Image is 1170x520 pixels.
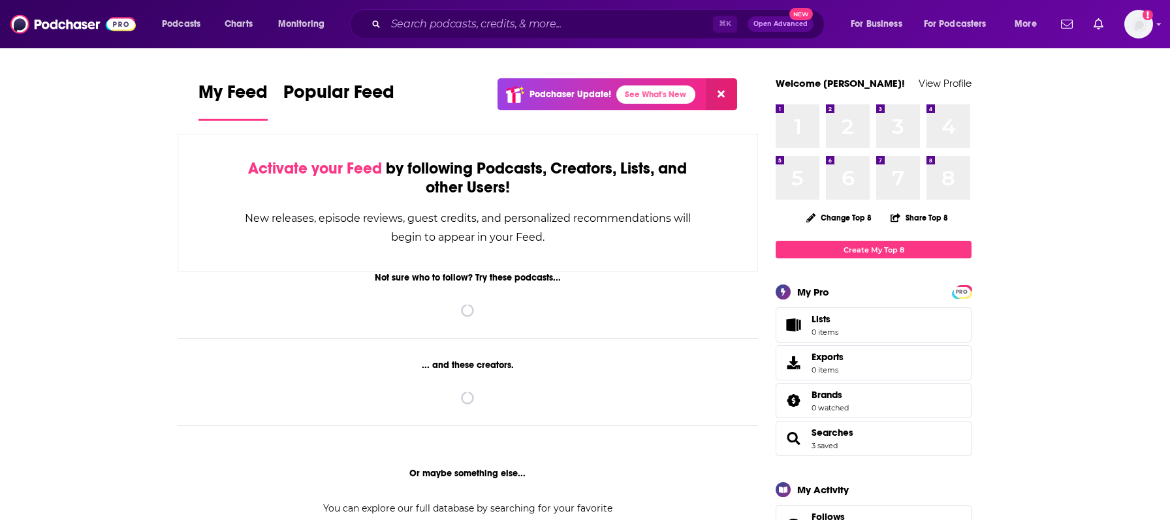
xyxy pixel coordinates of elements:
a: Welcome [PERSON_NAME]! [776,77,905,89]
a: Show notifications dropdown [1088,13,1109,35]
a: See What's New [616,85,695,104]
div: My Activity [797,483,849,496]
span: Exports [812,351,844,363]
button: open menu [915,14,1005,35]
button: Open AdvancedNew [748,16,814,32]
button: open menu [153,14,217,35]
p: Podchaser Update! [530,89,611,100]
div: by following Podcasts, Creators, Lists, and other Users! [244,159,692,197]
button: Change Top 8 [798,209,879,226]
button: open menu [269,14,341,35]
div: New releases, episode reviews, guest credits, and personalized recommendations will begin to appe... [244,209,692,247]
span: Lists [812,313,830,325]
span: For Podcasters [924,15,987,33]
span: Searches [776,421,972,456]
span: Logged in as sashagoldin [1124,10,1153,38]
span: Popular Feed [283,81,394,111]
a: Show notifications dropdown [1056,13,1078,35]
span: ⌘ K [713,16,737,33]
button: Share Top 8 [890,205,949,230]
button: Show profile menu [1124,10,1153,38]
a: 3 saved [812,441,838,450]
a: Charts [216,14,261,35]
input: Search podcasts, credits, & more... [386,14,713,35]
svg: Add a profile image [1143,10,1153,20]
div: Not sure who to follow? Try these podcasts... [178,272,758,283]
span: PRO [954,287,970,297]
span: Monitoring [278,15,324,33]
button: open menu [842,14,919,35]
div: My Pro [797,286,829,298]
div: ... and these creators. [178,359,758,371]
a: Popular Feed [283,81,394,121]
img: User Profile [1124,10,1153,38]
a: Create My Top 8 [776,241,972,258]
span: Podcasts [162,15,200,33]
div: Search podcasts, credits, & more... [362,9,837,39]
a: View Profile [919,77,972,89]
button: open menu [1005,14,1053,35]
span: Brands [812,389,842,401]
a: Searches [780,429,806,448]
span: My Feed [198,81,268,111]
span: Brands [776,383,972,418]
a: Exports [776,345,972,380]
span: New [789,8,813,20]
span: Lists [780,316,806,334]
img: Podchaser - Follow, Share and Rate Podcasts [10,12,136,37]
span: Charts [225,15,253,33]
a: Brands [780,391,806,410]
span: Open Advanced [753,21,808,27]
a: My Feed [198,81,268,121]
span: Lists [812,313,838,325]
a: Brands [812,389,849,401]
span: More [1015,15,1037,33]
a: PRO [954,286,970,296]
span: 0 items [812,328,838,337]
span: 0 items [812,365,844,375]
a: 0 watched [812,403,849,412]
div: Or maybe something else... [178,468,758,479]
a: Searches [812,427,853,438]
span: Exports [780,354,806,372]
span: Activate your Feed [248,159,382,178]
span: For Business [851,15,902,33]
a: Lists [776,307,972,343]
